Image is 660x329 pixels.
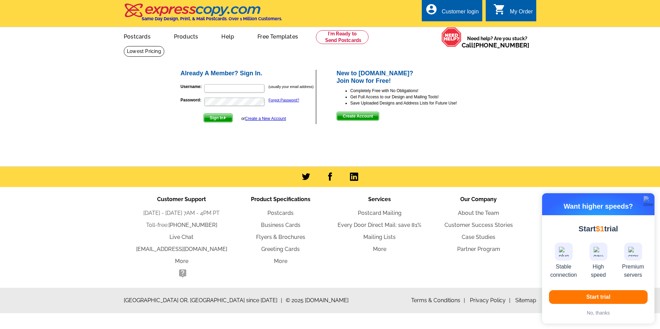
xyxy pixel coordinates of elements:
a: About the Team [458,210,499,216]
label: Username: [180,84,203,90]
li: Get Full Access to our Design and Mailing Tools! [350,94,481,100]
span: Customer Support [157,196,206,202]
a: Business Cards [261,222,300,228]
span: Call [462,42,529,49]
img: button-next-arrow-white.png [223,116,227,119]
button: Sign In [203,113,233,122]
a: account_circle Customer login [425,8,479,16]
a: More [373,246,386,252]
a: Help [210,28,245,44]
a: Same Day Design, Print, & Mail Postcards. Over 1 Million Customers. [124,8,282,21]
div: or [241,116,286,122]
a: Products [163,28,209,44]
a: Customer Success Stories [444,222,513,228]
div: Customer login [442,9,479,18]
a: Postcards [267,210,294,216]
label: Password: [180,97,203,103]
a: Mailing Lists [363,234,396,240]
h2: New to [DOMAIN_NAME]? Join Now for Free! [337,70,481,85]
span: Services [368,196,391,202]
a: More [274,258,287,264]
a: Greeting Cards [261,246,300,252]
h4: Same Day Design, Print, & Mail Postcards. Over 1 Million Customers. [142,16,282,21]
span: Need help? Are you stuck? [462,35,533,49]
i: shopping_cart [493,3,506,15]
a: Partner Program [457,246,500,252]
span: Create Account [337,112,379,120]
span: Sign In [204,114,232,122]
li: Toll-free: [132,221,231,229]
span: © 2025 [DOMAIN_NAME] [286,296,349,305]
a: Terms & Conditions [411,297,465,304]
a: Flyers & Brochures [256,234,305,240]
img: help [441,27,462,47]
a: shopping_cart My Order [493,8,533,16]
span: Our Company [460,196,497,202]
button: Create Account [337,112,379,121]
a: [PHONE_NUMBER] [473,42,529,49]
span: [GEOGRAPHIC_DATA] OR, [GEOGRAPHIC_DATA] since [DATE] [124,296,282,305]
a: More [175,258,188,264]
small: (usually your email address) [268,85,313,89]
a: Privacy Policy [470,297,510,304]
a: [EMAIL_ADDRESS][DOMAIN_NAME] [136,246,227,252]
li: [DATE] - [DATE] 7AM - 4PM PT [132,209,231,217]
span: Product Specifications [251,196,310,202]
a: Free Templates [246,28,309,44]
li: Completely Free with No Obligations! [350,88,481,94]
a: Every Door Direct Mail: save 81% [338,222,421,228]
a: Sitemap [515,297,536,304]
a: Postcards [113,28,162,44]
a: Forgot Password? [268,98,299,102]
a: Case Studies [462,234,495,240]
i: account_circle [425,3,438,15]
a: [PHONE_NUMBER] [168,222,217,228]
a: Live Chat [169,234,194,240]
h2: Already A Member? Sign In. [180,70,316,77]
li: Save Uploaded Designs and Address Lists for Future Use! [350,100,481,106]
div: My Order [510,9,533,18]
a: Create a New Account [245,116,286,121]
a: Postcard Mailing [358,210,401,216]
